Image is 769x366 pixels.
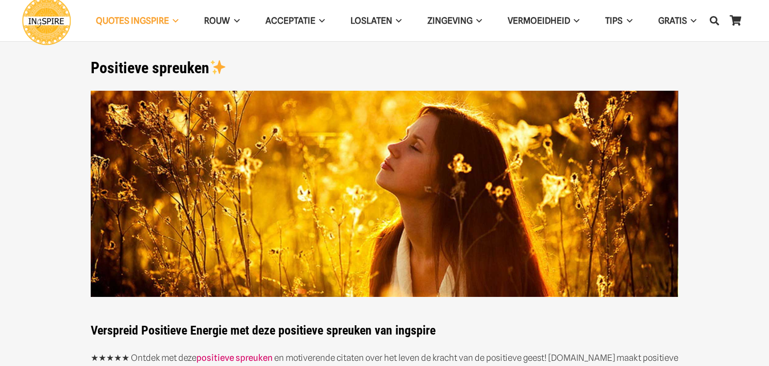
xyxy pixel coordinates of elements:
[265,15,315,26] span: Acceptatie
[658,15,687,26] span: GRATIS
[392,8,402,34] span: Loslaten Menu
[570,8,579,34] span: VERMOEIDHEID Menu
[592,8,645,34] a: TIPSTIPS Menu
[91,323,436,338] strong: Verspreid Positieve Energie met deze positieve spreuken van ingspire
[91,59,678,77] h1: Positieve spreuken
[91,91,678,297] img: Positieve spreuken over het leven, geluk, spreuken over optimisme en pluk de dag quotes van Ingsp...
[414,8,495,34] a: ZingevingZingeving Menu
[508,15,570,26] span: VERMOEIDHEID
[687,8,696,34] span: GRATIS Menu
[495,8,592,34] a: VERMOEIDHEIDVERMOEIDHEID Menu
[427,15,473,26] span: Zingeving
[350,15,392,26] span: Loslaten
[338,8,414,34] a: LoslatenLoslaten Menu
[253,8,338,34] a: AcceptatieAcceptatie Menu
[704,8,725,34] a: Zoeken
[623,8,632,34] span: TIPS Menu
[196,353,273,363] a: positieve spreuken
[204,15,230,26] span: ROUW
[605,15,623,26] span: TIPS
[83,8,191,34] a: QUOTES INGSPIREQUOTES INGSPIRE Menu
[230,8,239,34] span: ROUW Menu
[210,59,226,75] img: ✨
[645,8,709,34] a: GRATISGRATIS Menu
[315,8,325,34] span: Acceptatie Menu
[96,15,169,26] span: QUOTES INGSPIRE
[169,8,178,34] span: QUOTES INGSPIRE Menu
[473,8,482,34] span: Zingeving Menu
[191,8,252,34] a: ROUWROUW Menu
